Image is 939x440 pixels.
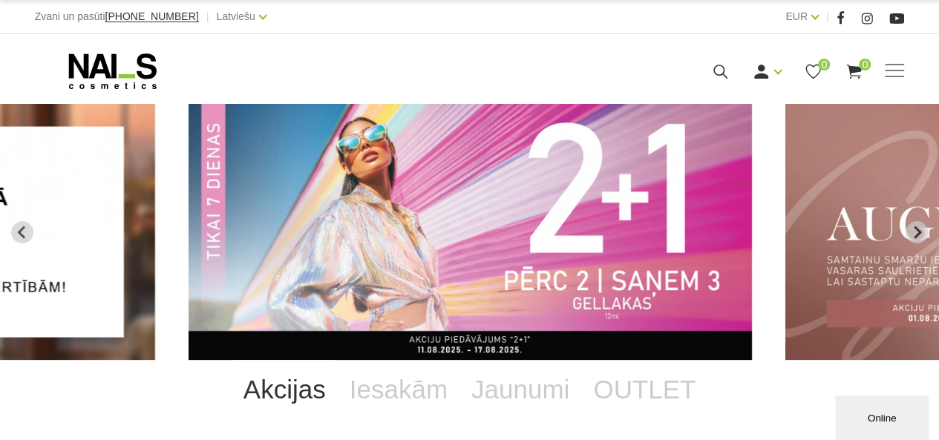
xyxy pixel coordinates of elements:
[11,221,33,243] button: Previous slide
[826,7,829,26] span: |
[217,7,255,25] a: Latviešu
[459,360,581,419] a: Jaunumi
[232,360,338,419] a: Akcijas
[581,360,707,419] a: OUTLET
[105,11,199,22] a: [PHONE_NUMBER]
[818,59,830,70] span: 0
[845,62,863,81] a: 0
[206,7,209,26] span: |
[785,7,808,25] a: EUR
[835,393,932,440] iframe: chat widget
[338,360,459,419] a: Iesakām
[35,7,199,26] div: Zvani un pasūti
[105,10,199,22] span: [PHONE_NUMBER]
[189,104,752,360] li: 3 of 13
[906,221,928,243] button: Next slide
[859,59,871,70] span: 0
[804,62,822,81] a: 0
